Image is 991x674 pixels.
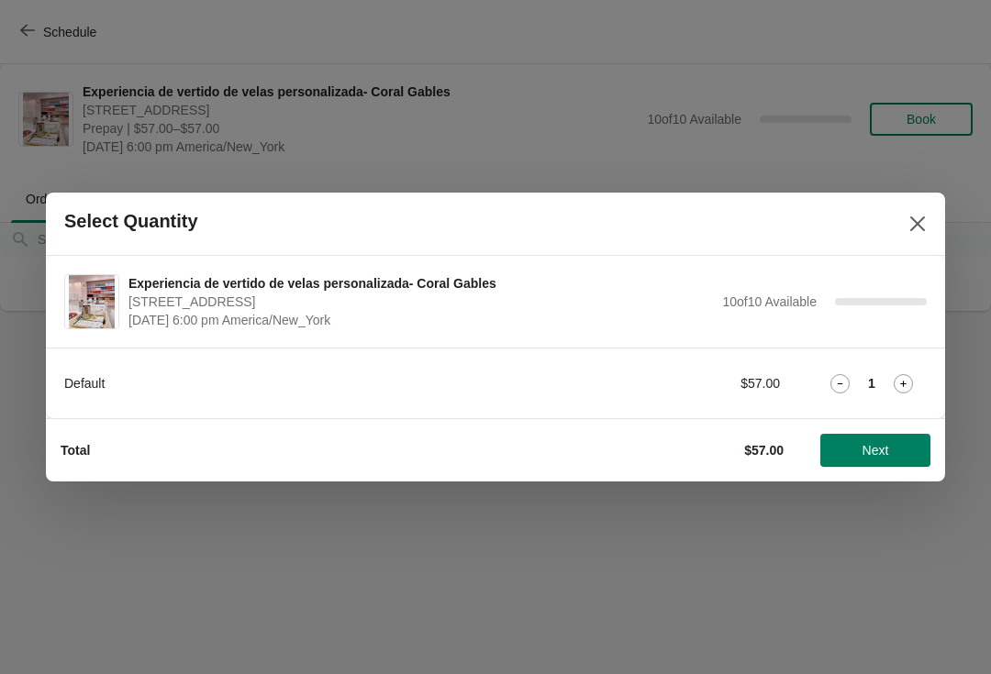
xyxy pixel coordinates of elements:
strong: Total [61,443,90,458]
span: Experiencia de vertido de velas personalizada- Coral Gables [128,274,713,293]
button: Close [901,207,934,240]
strong: 1 [868,374,875,392]
strong: $57.00 [744,443,784,458]
h2: Select Quantity [64,211,198,232]
div: $57.00 [610,374,780,392]
button: Next [820,434,930,467]
span: 10 of 10 Available [722,294,817,309]
span: [DATE] 6:00 pm America/New_York [128,311,713,329]
img: Experiencia de vertido de velas personalizada- Coral Gables | 154 Giralda Avenue, Coral Gables, F... [69,275,115,328]
span: Next [863,443,889,458]
span: [STREET_ADDRESS] [128,293,713,311]
div: Default [64,374,573,392]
